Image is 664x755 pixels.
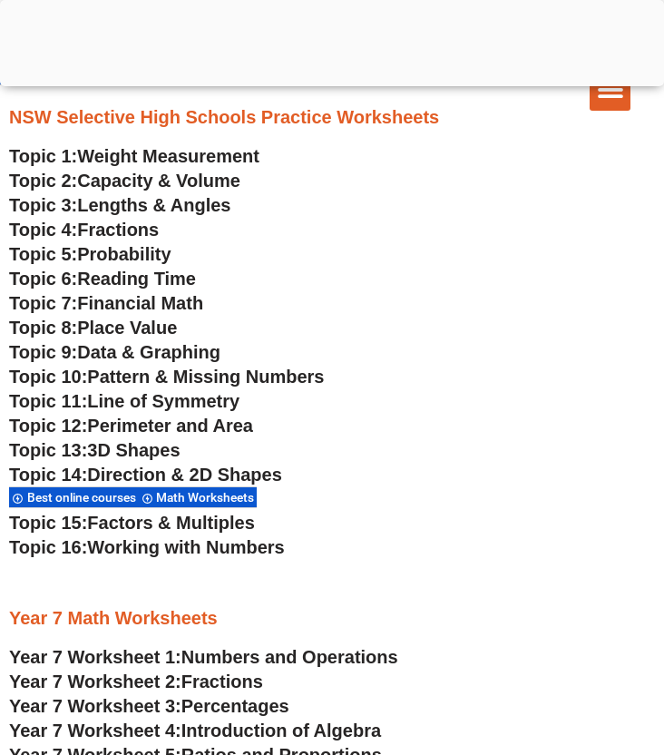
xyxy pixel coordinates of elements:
a: Topic 5:Probability [9,244,171,264]
span: Factors & Multiples [87,513,254,533]
a: Topic 14:Direction & 2D Shapes [9,465,282,485]
span: Capacity & Volume [77,171,240,191]
span: Topic 3: [9,195,77,215]
span: Year 7 Worksheet 2: [9,672,181,691]
span: Topic 7: [9,293,77,313]
span: Year 7 Worksheet 4: [9,721,181,740]
span: Weight Measurement [77,146,259,166]
a: Topic 10:Pattern & Missing Numbers [9,367,324,387]
span: Topic 14: [9,465,87,485]
span: Pattern & Missing Numbers [87,367,324,387]
span: Financial Math [77,293,203,313]
span: Direction & 2D Shapes [87,465,282,485]
span: Probability [77,244,171,264]
span: Best online courses [27,490,142,505]
span: Topic 13: [9,440,87,460]
span: Perimeter and Area [87,416,253,436]
a: Topic 9:Data & Graphing [9,342,220,362]
span: Math Worksheets [156,490,259,505]
a: Year 7 Worksheet 4:Introduction of Algebra [9,721,381,740]
a: Topic 16:Working with Numbers [9,537,285,557]
span: Numbers and Operations [181,647,398,667]
span: Topic 15: [9,513,87,533]
div: Math Worksheets [139,486,258,509]
a: Topic 11:Line of Symmetry [9,391,239,411]
a: Year 7 Worksheet 1:Numbers and Operations [9,647,398,667]
a: Year 7 Worksheet 2:Fractions [9,672,263,691]
span: Fractions [181,672,263,691]
span: Year 7 Worksheet 1: [9,647,181,667]
span: Year 7 Worksheet 3: [9,696,181,716]
a: Year 7 Worksheet 3:Percentages [9,696,289,716]
h3: Year 7 Math Worksheets [9,606,655,630]
span: Topic 12: [9,416,87,436]
a: Topic 15:Factors & Multiples [9,513,255,533]
a: Topic 7:Financial Math [9,293,203,313]
span: Topic 6: [9,269,77,289]
a: Topic 3:Lengths & Angles [9,195,230,215]
span: Introduction of Algebra [181,721,381,740]
a: Topic 12:Perimeter and Area [9,416,253,436]
span: Working with Numbers [87,537,284,557]
a: Topic 1:Weight Measurement [9,146,259,166]
span: Topic 16: [9,537,87,557]
span: Reading Time [77,269,196,289]
span: 3D Shapes [87,440,180,460]
span: Topic 2: [9,171,77,191]
span: Lengths & Angles [77,195,230,215]
span: Topic 5: [9,244,77,264]
div: Menu Toggle [590,70,630,111]
a: Topic 8:Place Value [9,318,177,338]
span: Topic 11: [9,391,87,411]
span: Topic 9: [9,342,77,362]
a: Topic 2:Capacity & Volume [9,171,240,191]
span: Place Value [77,318,177,338]
span: Percentages [181,696,289,716]
span: Topic 4: [9,220,77,240]
a: Topic 6:Reading Time [9,269,196,289]
span: Line of Symmetry [87,391,239,411]
span: Data & Graphing [77,342,220,362]
span: Topic 8: [9,318,77,338]
a: Topic 13:3D Shapes [9,440,181,460]
span: Fractions [77,220,159,240]
div: Best online courses [9,486,139,509]
span: Topic 1: [9,146,77,166]
iframe: Chat Widget [353,550,664,755]
a: Topic 4:Fractions [9,220,159,240]
span: Topic 10: [9,367,87,387]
